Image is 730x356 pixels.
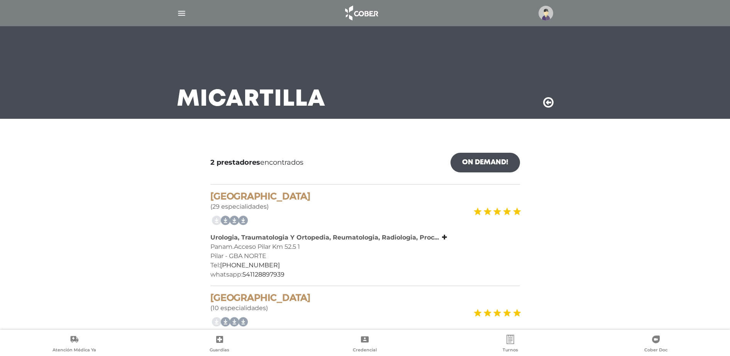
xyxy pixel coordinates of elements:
span: Cober Doc [644,347,667,354]
a: Turnos [438,335,583,354]
div: Pilar - GBA NORTE [210,251,520,261]
div: Panam.Acceso Pilar Km 52.5 1 [210,242,520,251]
img: estrellas_badge.png [473,203,521,220]
b: Urologia, Traumatologia Y Ortopedia, Reumatologia, Radiologia, Proc... [210,234,439,241]
h3: Mi Cartilla [177,89,325,110]
h4: [GEOGRAPHIC_DATA] [210,191,520,202]
span: Turnos [503,347,518,354]
div: (29 especialidades) [210,191,520,211]
a: Cober Doc [583,335,728,354]
img: estrellas_badge.png [473,304,521,322]
span: Guardias [210,347,229,354]
img: logo_cober_home-white.png [341,4,381,22]
img: Cober_menu-lines-white.svg [177,8,186,18]
a: [PHONE_NUMBER] [220,262,280,269]
a: 541128897939 [242,271,285,278]
a: Credencial [292,335,438,354]
div: whatsapp: [210,270,520,279]
span: Credencial [353,347,377,354]
span: encontrados [210,157,303,168]
a: Atención Médica Ya [2,335,147,354]
a: Guardias [147,335,293,354]
h4: [GEOGRAPHIC_DATA] [210,292,520,304]
b: 2 prestadores [210,158,260,167]
div: (10 especialidades) [210,292,520,313]
img: profile-placeholder.svg [539,6,553,20]
span: Atención Médica Ya [53,347,96,354]
a: On Demand! [451,153,520,172]
div: Tel: [210,261,520,270]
